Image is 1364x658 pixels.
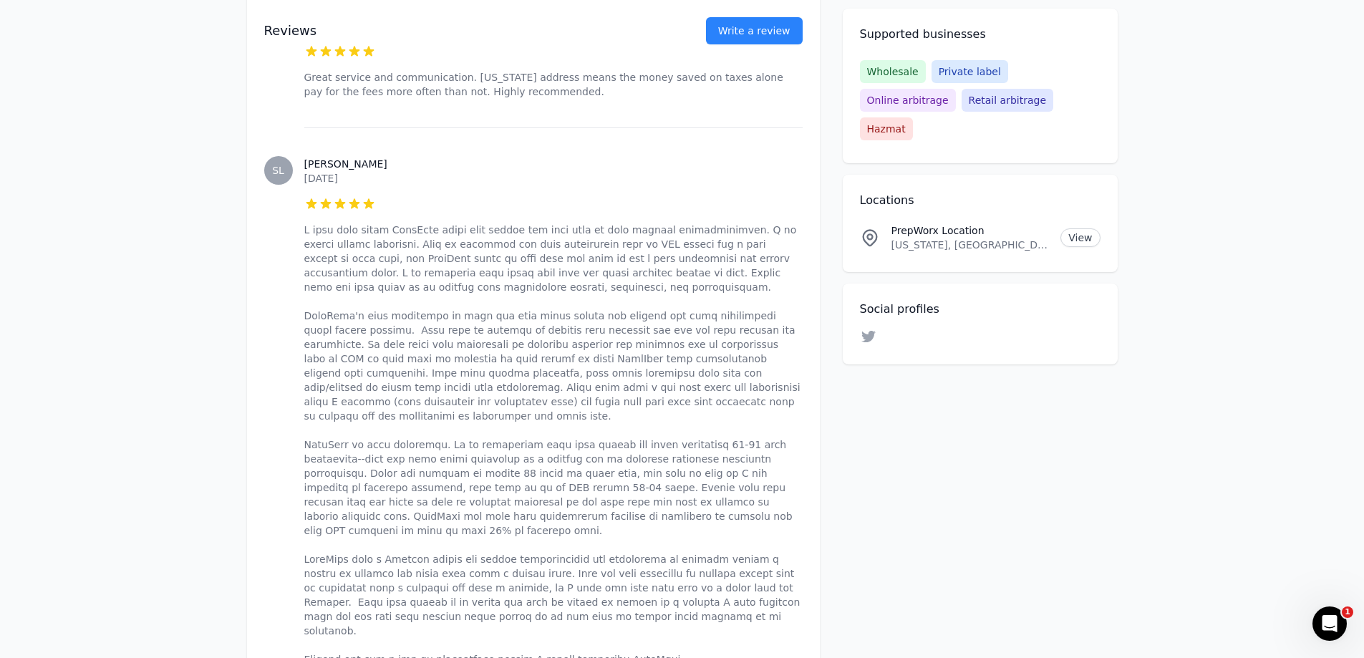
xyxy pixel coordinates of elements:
[304,157,803,171] h3: [PERSON_NAME]
[860,26,1101,43] h2: Supported businesses
[1060,228,1100,247] a: View
[304,173,338,184] time: [DATE]
[264,21,660,41] h2: Reviews
[891,223,1050,238] p: PrepWorx Location
[1312,606,1347,641] iframe: Intercom live chat
[860,117,913,140] span: Hazmat
[860,192,1101,209] h2: Locations
[860,60,926,83] span: Wholesale
[891,238,1050,252] p: [US_STATE], [GEOGRAPHIC_DATA]
[932,60,1008,83] span: Private label
[962,89,1053,112] span: Retail arbitrage
[1342,606,1353,618] span: 1
[304,70,803,99] p: Great service and communication. [US_STATE] address means the money saved on taxes alone pay for ...
[272,165,284,175] span: SL
[706,17,803,44] button: Write a review
[860,301,1101,318] h2: Social profiles
[860,89,956,112] span: Online arbitrage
